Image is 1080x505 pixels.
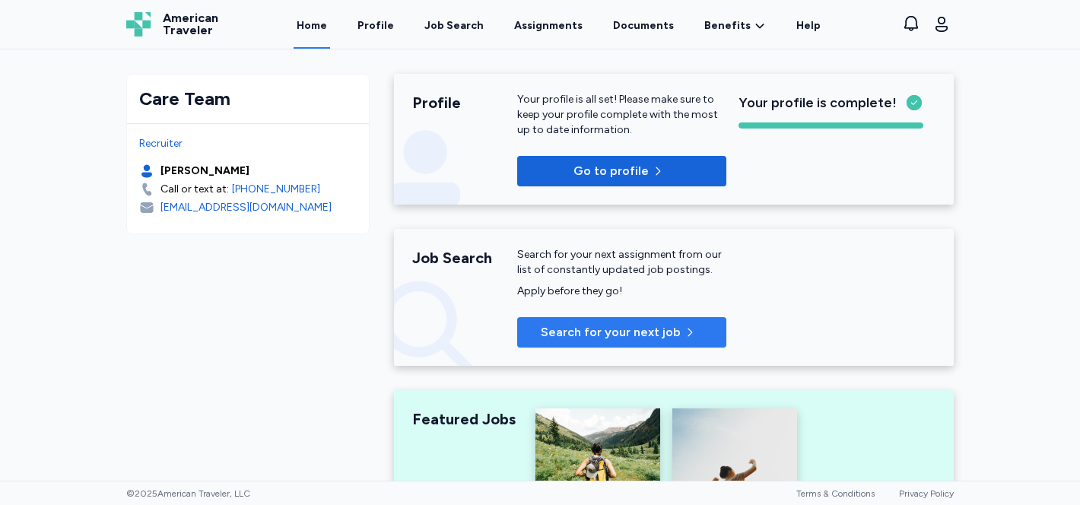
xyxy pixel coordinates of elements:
[412,92,517,113] div: Profile
[139,87,357,111] div: Care Team
[704,18,766,33] a: Benefits
[160,164,249,179] div: [PERSON_NAME]
[517,92,726,138] div: Your profile is all set! Please make sure to keep your profile complete with the most up to date ...
[139,136,357,151] div: Recruiter
[704,18,751,33] span: Benefits
[517,317,726,348] button: Search for your next job
[573,162,649,180] span: Go to profile
[541,323,681,341] span: Search for your next job
[126,12,151,37] img: Logo
[232,182,320,197] a: [PHONE_NUMBER]
[796,488,875,499] a: Terms & Conditions
[424,18,484,33] div: Job Search
[412,247,517,268] div: Job Search
[163,12,218,37] span: American Traveler
[160,182,229,197] div: Call or text at:
[517,284,726,299] div: Apply before they go!
[517,247,726,278] div: Search for your next assignment from our list of constantly updated job postings.
[294,2,330,49] a: Home
[672,408,797,491] img: Recently Added
[899,488,954,499] a: Privacy Policy
[412,408,517,430] div: Featured Jobs
[739,92,897,113] span: Your profile is complete!
[126,488,250,500] span: © 2025 American Traveler, LLC
[535,408,660,491] img: Highest Paying
[160,200,332,215] div: [EMAIL_ADDRESS][DOMAIN_NAME]
[517,156,726,186] button: Go to profile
